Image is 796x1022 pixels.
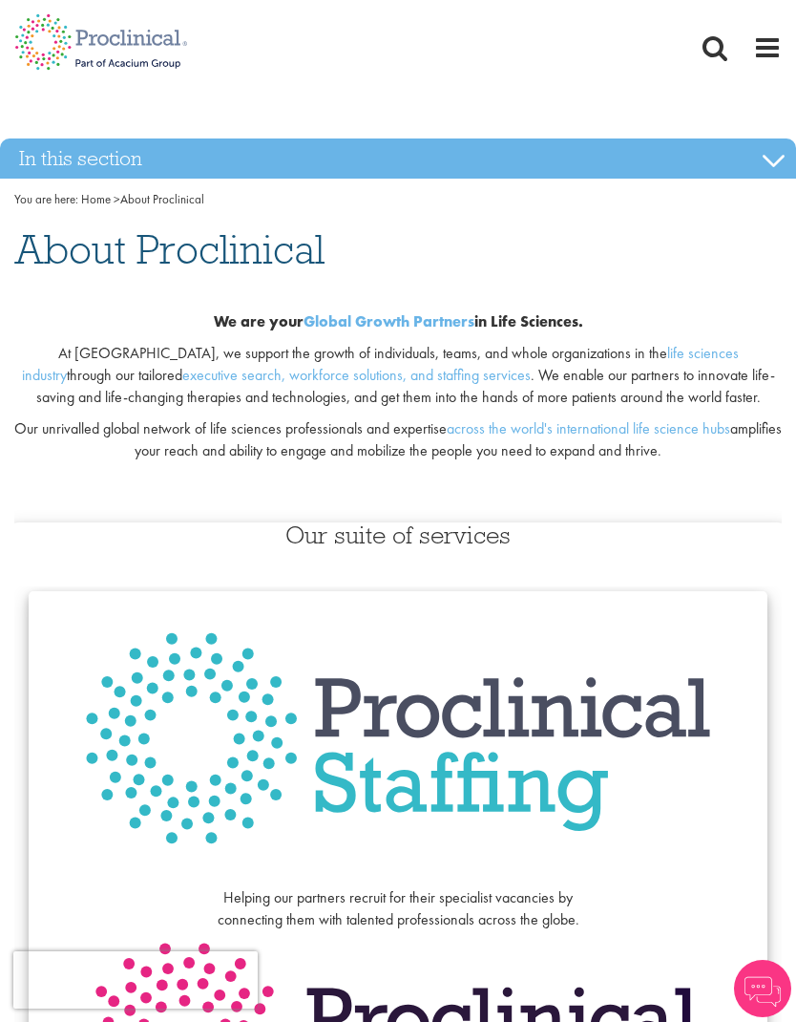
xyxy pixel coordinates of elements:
[304,311,474,331] a: Global Growth Partners
[67,610,729,866] img: Proclinical Staffing
[13,951,258,1009] iframe: reCAPTCHA
[14,522,782,547] h3: Our suite of services
[218,887,579,929] span: Helping our partners recruit for their specialist vacancies by connecting them with talented prof...
[14,418,782,462] p: Our unrivalled global network of life sciences professionals and expertise amplifies your reach a...
[22,343,739,385] a: life sciences industry
[81,191,204,207] span: About Proclinical
[734,960,791,1017] img: Chatbot
[14,191,78,207] span: You are here:
[447,418,730,438] a: across the world's international life science hubs
[182,365,531,385] a: executive search, workforce solutions, and staffing services
[14,343,782,409] p: At [GEOGRAPHIC_DATA], we support the growth of individuals, teams, and whole organizations in the...
[81,191,111,207] a: breadcrumb link to Home
[14,224,325,275] span: About Proclinical
[214,311,583,331] b: We are your in Life Sciences.
[114,191,120,207] span: >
